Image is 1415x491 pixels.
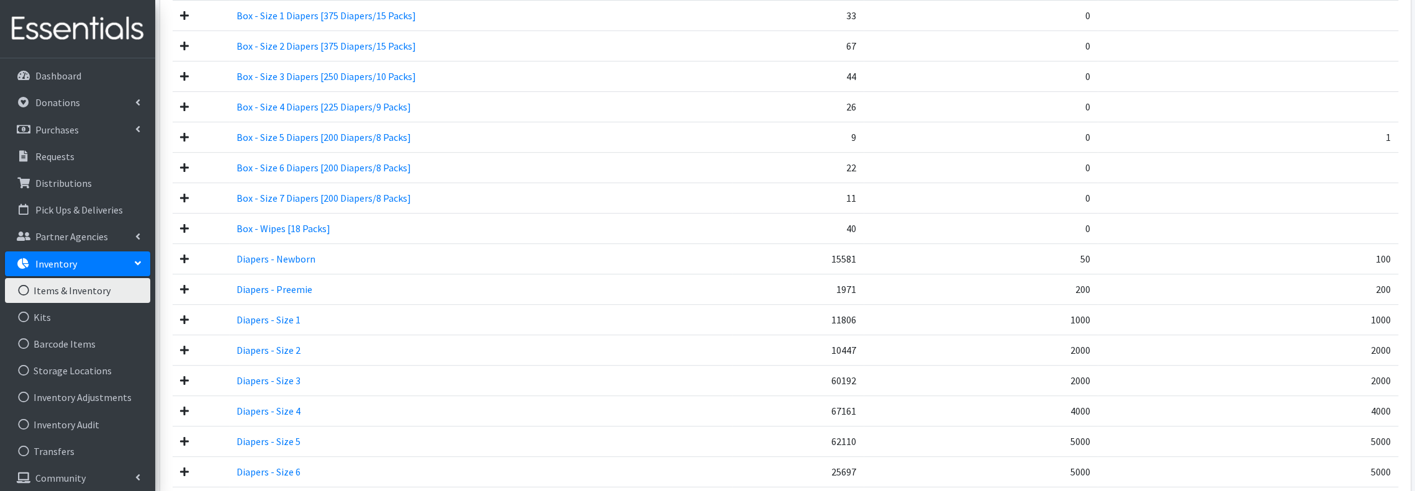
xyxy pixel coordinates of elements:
a: Distributions [5,171,150,196]
p: Dashboard [35,70,81,82]
a: Box - Size 3 Diapers [250 Diapers/10 Packs] [237,70,416,83]
td: 100 [1098,243,1398,274]
a: Partner Agencies [5,224,150,249]
a: Diapers - Preemie [237,283,312,295]
td: 2000 [864,335,1098,365]
a: Box - Size 2 Diapers [375 Diapers/15 Packs] [237,40,416,52]
td: 50 [864,243,1098,274]
a: Pick Ups & Deliveries [5,197,150,222]
td: 4000 [1098,395,1398,426]
td: 0 [864,61,1098,91]
td: 0 [864,30,1098,61]
a: Requests [5,144,150,169]
td: 60192 [732,365,864,395]
td: 67161 [732,395,864,426]
a: Diapers - Size 1 [237,313,301,326]
td: 0 [864,152,1098,182]
a: Diapers - Size 4 [237,405,301,417]
td: 62110 [732,426,864,456]
td: 0 [864,182,1098,213]
td: 1971 [732,274,864,304]
a: Box - Size 5 Diapers [200 Diapers/8 Packs] [237,131,411,143]
a: Dashboard [5,63,150,88]
a: Diapers - Size 6 [237,466,301,478]
td: 1000 [1098,304,1398,335]
td: 0 [864,213,1098,243]
a: Box - Wipes [18 Packs] [237,222,330,235]
td: 200 [1098,274,1398,304]
td: 40 [732,213,864,243]
p: Purchases [35,124,79,136]
a: Inventory Adjustments [5,385,150,410]
a: Items & Inventory [5,278,150,303]
a: Kits [5,305,150,330]
a: Barcode Items [5,331,150,356]
p: Donations [35,96,80,109]
a: Diapers - Size 3 [237,374,301,387]
td: 5000 [1098,456,1398,487]
p: Requests [35,150,75,163]
a: Transfers [5,439,150,464]
td: 2000 [1098,335,1398,365]
a: Inventory Audit [5,412,150,437]
p: Distributions [35,177,92,189]
a: Box - Size 7 Diapers [200 Diapers/8 Packs] [237,192,411,204]
td: 2000 [864,365,1098,395]
a: Storage Locations [5,358,150,383]
a: Box - Size 6 Diapers [200 Diapers/8 Packs] [237,161,411,174]
a: Community [5,466,150,490]
img: HumanEssentials [5,8,150,50]
a: Diapers - Size 5 [237,435,301,448]
td: 1 [1098,122,1398,152]
p: Partner Agencies [35,230,108,243]
td: 5000 [864,456,1098,487]
td: 5000 [864,426,1098,456]
td: 4000 [864,395,1098,426]
td: 2000 [1098,365,1398,395]
a: Inventory [5,251,150,276]
a: Box - Size 4 Diapers [225 Diapers/9 Packs] [237,101,411,113]
p: Inventory [35,258,77,270]
td: 22 [732,152,864,182]
td: 11806 [732,304,864,335]
td: 67 [732,30,864,61]
a: Diapers - Newborn [237,253,315,265]
td: 1000 [864,304,1098,335]
td: 0 [864,91,1098,122]
td: 10447 [732,335,864,365]
td: 25697 [732,456,864,487]
td: 5000 [1098,426,1398,456]
td: 15581 [732,243,864,274]
a: Purchases [5,117,150,142]
td: 0 [864,122,1098,152]
a: Box - Size 1 Diapers [375 Diapers/15 Packs] [237,9,416,22]
td: 44 [732,61,864,91]
a: Donations [5,90,150,115]
p: Pick Ups & Deliveries [35,204,123,216]
p: Community [35,472,86,484]
a: Diapers - Size 2 [237,344,301,356]
td: 200 [864,274,1098,304]
td: 11 [732,182,864,213]
td: 26 [732,91,864,122]
td: 9 [732,122,864,152]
